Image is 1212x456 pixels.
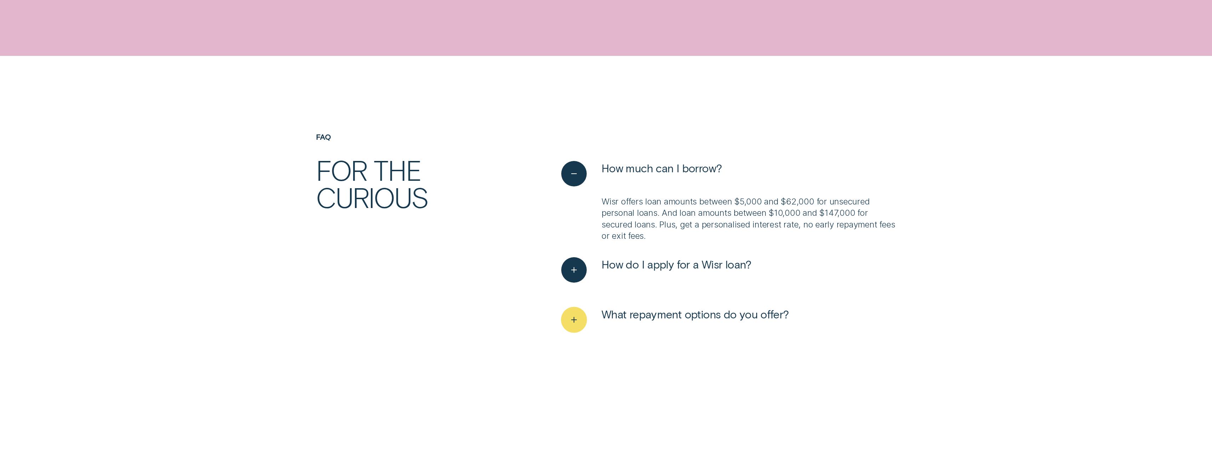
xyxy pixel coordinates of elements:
div: See less [561,196,896,242]
h2: For the curious [316,156,504,211]
button: See more [561,307,789,333]
span: How much can I borrow? [602,161,722,175]
h4: FAQ [316,132,504,141]
button: See less [561,161,722,186]
button: See more [561,257,752,283]
span: How do I apply for a Wisr loan? [602,257,752,271]
span: What repayment options do you offer? [602,307,789,321]
p: Wisr offers loan amounts between $5,000 and $62,000 for unsecured personal loans. And loan amount... [602,196,896,242]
